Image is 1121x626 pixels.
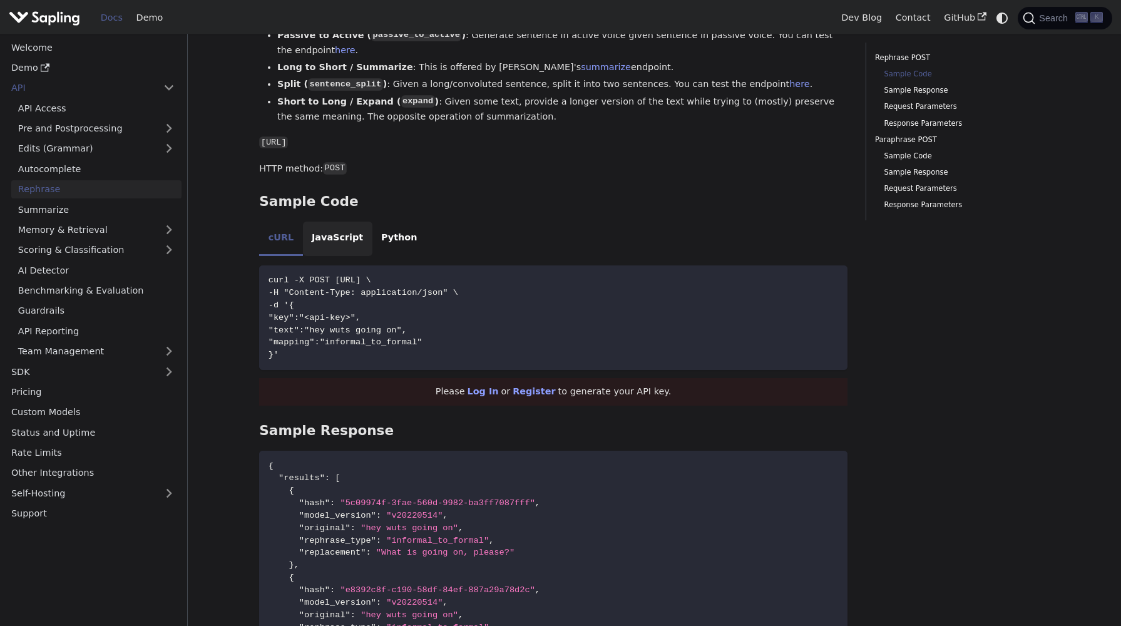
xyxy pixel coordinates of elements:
a: Docs [94,8,130,28]
a: Register [513,386,555,396]
span: "5c09974f-3fae-560d-9982-ba3ff7087fff" [340,498,535,508]
a: summarize [581,62,631,72]
span: : [376,536,381,545]
a: Summarize [11,200,182,218]
code: [URL] [259,136,288,149]
a: Memory & Retrieval [11,221,182,239]
span: "original" [299,523,351,533]
span: , [489,536,494,545]
span: , [294,560,299,570]
a: API Reporting [11,322,182,340]
a: Pricing [4,383,182,401]
a: Self-Hosting [4,484,182,502]
span: , [535,498,540,508]
a: Sapling.ai [9,9,84,27]
a: Paraphrase POST [875,134,1045,146]
a: here [789,79,809,89]
a: Scoring & Classification [11,241,182,259]
span: , [458,523,463,533]
span: , [443,598,448,607]
a: Response Parameters [884,199,1040,211]
a: Demo [4,59,182,77]
a: Request Parameters [884,101,1040,113]
a: Demo [130,8,170,28]
span: } [289,560,294,570]
h3: Sample Response [259,423,847,439]
a: Status and Uptime [4,423,182,441]
a: Sample Code [884,68,1040,80]
span: Search [1035,13,1075,23]
button: Expand sidebar category 'SDK' [156,362,182,381]
a: API Access [11,99,182,117]
span: "key":"<api-key>", [269,313,361,322]
span: "replacement" [299,548,366,557]
li: JavaScript [303,222,372,257]
a: Contact [889,8,938,28]
span: : [351,610,356,620]
span: "text":"hey wuts going on", [269,326,407,335]
li: : Generate sentence in active voice given sentence in passive voice. You can test the endpoint . [277,28,847,58]
button: Collapse sidebar category 'API' [156,79,182,97]
span: "model_version" [299,511,376,520]
strong: Short to Long / Expand ( ) [277,96,439,106]
a: Rate Limits [4,444,182,462]
a: Autocomplete [11,160,182,178]
span: -H "Content-Type: application/json" \ [269,288,458,297]
strong: Passive to Active ( ) [277,30,466,40]
img: Sapling.ai [9,9,80,27]
span: , [458,610,463,620]
p: HTTP method: [259,162,847,177]
a: Team Management [11,342,182,361]
span: "mapping":"informal_to_formal" [269,337,422,347]
span: "rephrase_type" [299,536,376,545]
li: : Given a long/convoluted sentence, split it into two sentences. You can test the endpoint . [277,77,847,92]
code: passive_to_active [371,29,461,41]
span: : [366,548,371,557]
strong: Split ( ) [277,79,387,89]
a: API [4,79,156,97]
strong: Long to Short / Summarize [277,62,413,72]
span: : [376,511,381,520]
h3: Sample Code [259,193,847,210]
span: "hey wuts going on" [361,523,458,533]
a: Rephrase POST [875,52,1045,64]
a: Guardrails [11,302,182,320]
span: [ [335,473,340,483]
span: { [269,461,274,471]
span: -d '{ [269,300,294,310]
span: "model_version" [299,598,376,607]
a: Sample Code [884,150,1040,162]
span: : [325,473,330,483]
span: , [443,511,448,520]
span: "hash" [299,498,330,508]
a: Response Parameters [884,118,1040,130]
a: SDK [4,362,156,381]
a: Support [4,505,182,523]
span: }' [269,350,279,359]
span: : [376,598,381,607]
code: expand [401,95,435,108]
a: Rephrase [11,180,182,198]
span: : [351,523,356,533]
span: "v20220514" [386,598,443,607]
a: AI Detector [11,261,182,279]
a: Dev Blog [834,8,888,28]
span: : [330,585,335,595]
span: "v20220514" [386,511,443,520]
div: Please or to generate your API key. [259,378,847,406]
span: : [330,498,335,508]
a: Custom Models [4,403,182,421]
a: Request Parameters [884,183,1040,195]
span: "What is going on, please?" [376,548,514,557]
span: "results" [279,473,325,483]
li: cURL [259,222,302,257]
span: { [289,486,294,495]
code: POST [323,162,347,175]
a: Edits (Grammar) [11,140,182,158]
code: sentence_split [308,78,383,91]
a: Sample Response [884,167,1040,178]
kbd: K [1090,12,1103,23]
button: Switch between dark and light mode (currently system mode) [993,9,1011,27]
a: Welcome [4,38,182,56]
a: GitHub [937,8,993,28]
